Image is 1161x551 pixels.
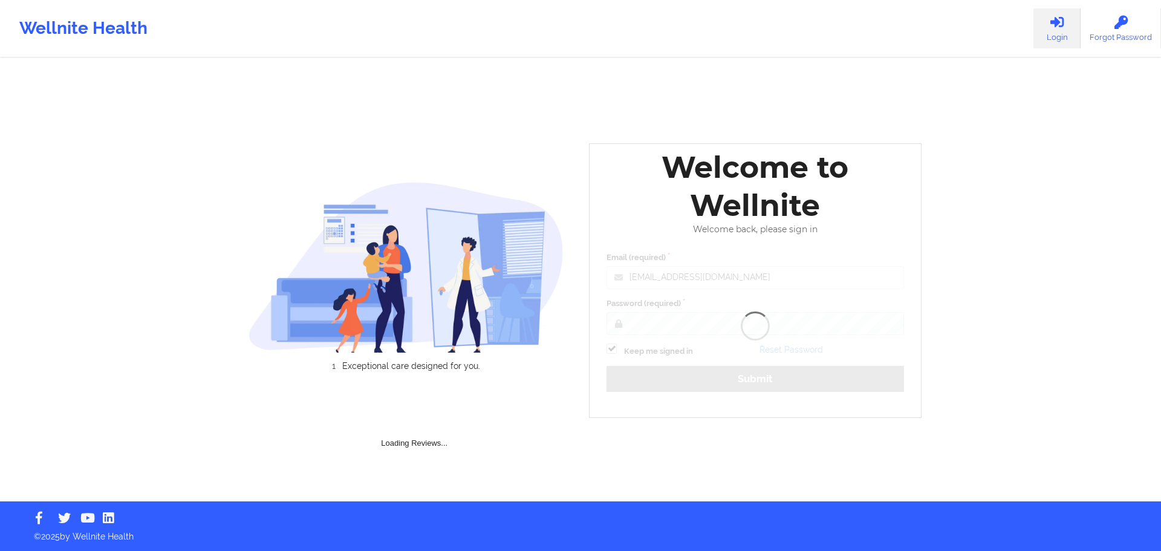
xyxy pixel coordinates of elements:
div: Loading Reviews... [249,391,581,449]
p: © 2025 by Wellnite Health [25,522,1136,543]
img: wellnite-auth-hero_200.c722682e.png [249,181,564,353]
a: Login [1033,8,1081,48]
div: Welcome back, please sign in [598,224,912,235]
li: Exceptional care designed for you. [259,361,564,371]
a: Forgot Password [1081,8,1161,48]
div: Welcome to Wellnite [598,148,912,224]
